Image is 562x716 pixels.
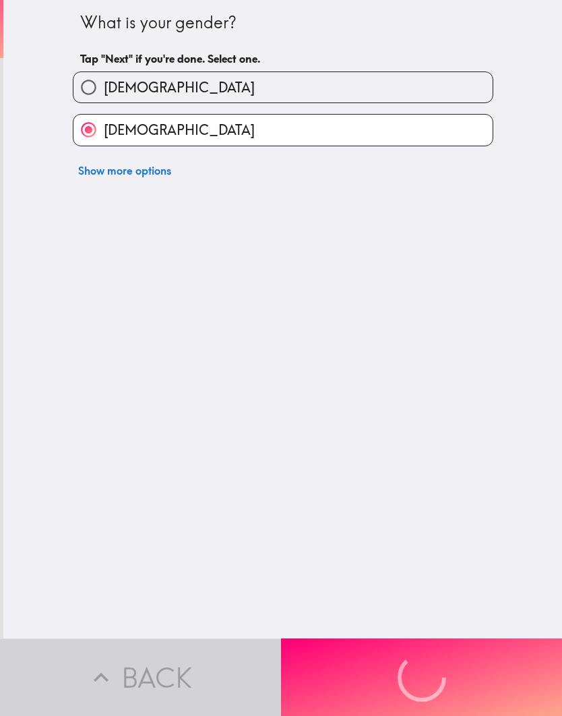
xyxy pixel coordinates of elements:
span: [DEMOGRAPHIC_DATA] [104,121,255,140]
span: [DEMOGRAPHIC_DATA] [104,78,255,97]
button: [DEMOGRAPHIC_DATA] [73,72,493,102]
button: Show more options [73,157,177,184]
h6: Tap "Next" if you're done. Select one. [80,51,486,66]
div: What is your gender? [80,11,486,34]
button: [DEMOGRAPHIC_DATA] [73,115,493,145]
